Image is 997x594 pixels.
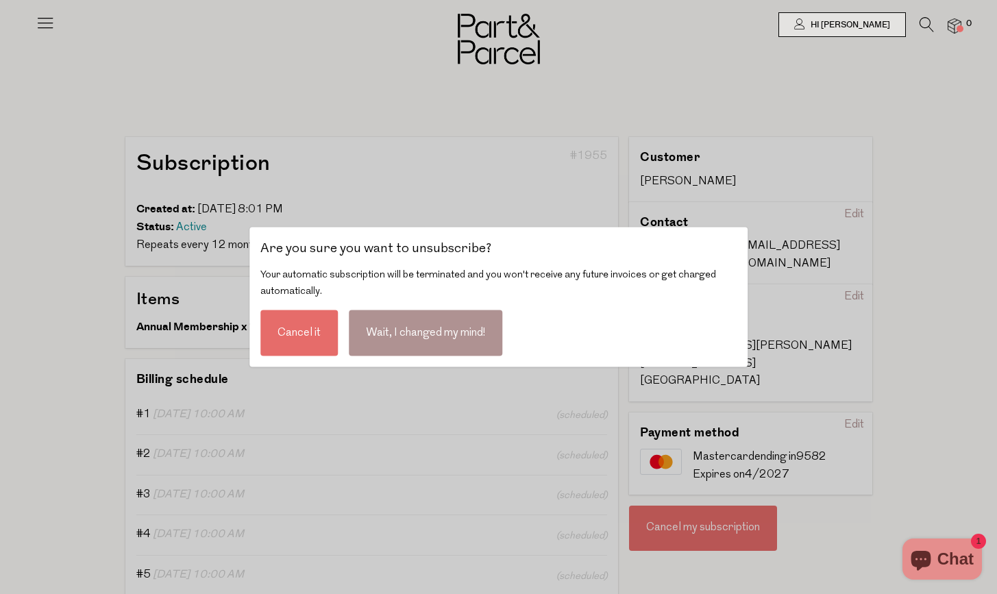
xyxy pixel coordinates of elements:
span: Hi [PERSON_NAME] [807,19,890,31]
inbox-online-store-chat: Shopify online store chat [898,539,986,583]
div: Cancel it [260,310,338,356]
div: Are you sure you want to unsubscribe? [260,238,737,260]
div: Your automatic subscription will be terminated and you won't receive any future invoices or get c... [260,267,737,300]
img: Part&Parcel [458,14,540,64]
div: Wait, I changed my mind! [349,310,502,356]
a: 0 [948,18,961,33]
span: 0 [963,18,975,30]
a: Hi [PERSON_NAME] [778,12,906,37]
